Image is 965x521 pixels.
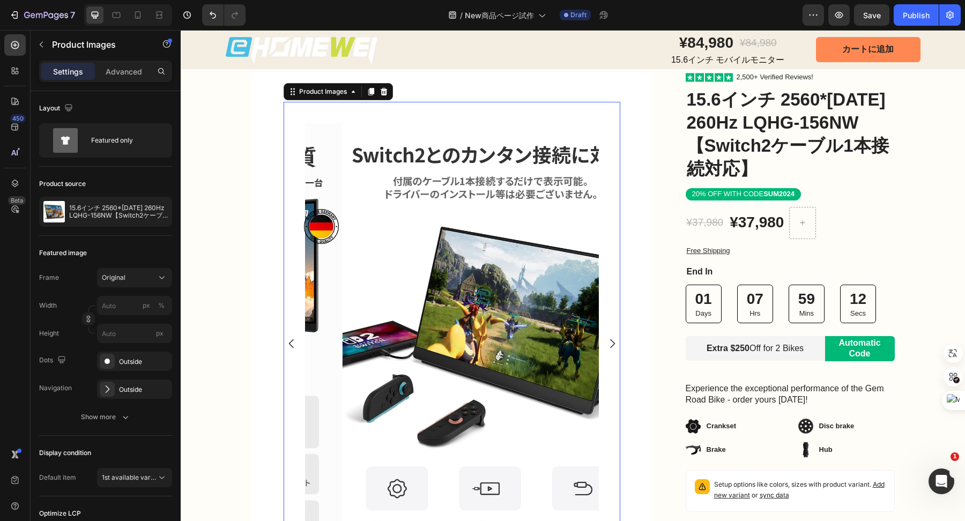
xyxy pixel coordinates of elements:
[102,273,125,282] span: Original
[116,57,168,66] div: Product Images
[39,273,59,282] label: Frame
[951,452,959,461] span: 1
[515,279,531,288] p: Days
[569,461,608,469] span: or
[202,4,246,26] div: Undo/Redo
[894,4,939,26] button: Publish
[70,9,75,21] p: 7
[97,296,172,315] input: px%
[91,128,157,153] div: Featured only
[929,468,954,494] iframe: Intercom live chat
[505,185,544,200] div: ¥37,980
[854,4,889,26] button: Save
[583,160,614,168] strong: SUM2024
[155,299,168,312] button: px
[97,468,172,487] button: 1st available variant
[39,407,172,427] button: Show more
[119,385,169,395] div: Outside
[533,449,705,471] p: Setup options like colors, sizes with product variant.
[97,324,172,343] input: px
[566,279,583,288] p: Hrs
[39,329,59,338] label: Height
[39,448,91,458] div: Display condition
[158,301,165,310] div: %
[506,217,713,226] p: Free Shipping
[460,10,463,21] span: /
[556,43,633,52] p: 2,500+ Verified Reviews!
[511,160,614,169] p: 20% OFF WITH CODE
[39,301,57,310] label: Width
[548,182,604,203] div: ¥37,980
[81,412,131,422] div: Show more
[4,4,80,26] button: 7
[863,11,881,20] span: Save
[69,204,168,219] p: 15.6インチ 2560*[DATE] 260Hz LQHG-156NW【Switch2ケーブル1本接続対応】
[39,473,76,482] div: Default item
[102,473,162,481] span: 1st available variant
[519,313,630,324] p: Off for 2 Bikes
[156,329,164,337] span: px
[39,248,87,258] div: Featured image
[465,10,534,21] span: New商品ページ試作
[39,353,68,368] div: Dots
[39,179,86,189] div: Product source
[425,307,438,320] button: Carousel Next Arrow
[566,259,583,279] div: 07
[53,66,83,77] p: Settings
[143,301,150,310] div: px
[618,259,634,279] div: 59
[505,353,714,376] p: Experience the exceptional performance of the Gem Road Bike - order yours [DATE]!
[505,57,714,152] h1: 15.6インチ 2560*[DATE] 260Hz LQHG-156NW【Switch2ケーブル1本接続対応】
[526,391,556,401] p: Crankset
[579,461,608,469] span: sync data
[39,383,72,393] div: Navigation
[97,268,172,287] button: Original
[39,101,75,116] div: Layout
[639,391,674,401] p: Disc brake
[106,66,142,77] p: Advanced
[570,10,587,20] span: Draft
[526,414,545,425] p: Brake
[506,236,713,248] p: End In
[52,38,143,51] p: Product Images
[43,201,65,222] img: product feature img
[140,299,153,312] button: %
[669,259,686,279] div: 12
[515,259,531,279] div: 01
[119,357,169,367] div: Outside
[903,10,930,21] div: Publish
[533,450,704,469] span: Add new variant
[652,308,706,330] p: Automatic Code
[39,509,81,518] div: Optimize LCP
[669,279,686,288] p: Secs
[618,279,634,288] p: Mins
[639,414,652,425] p: Hub
[10,114,26,123] div: 450
[8,196,26,205] div: Beta
[181,30,965,521] iframe: Design area
[526,314,569,323] strong: Extra $250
